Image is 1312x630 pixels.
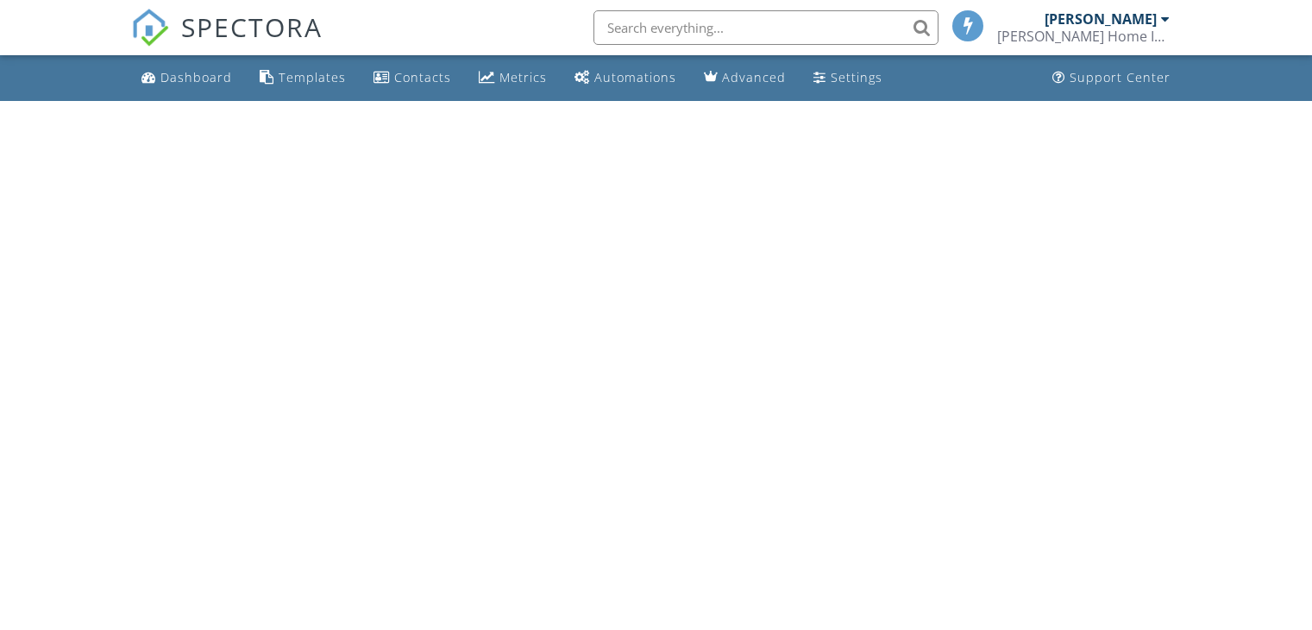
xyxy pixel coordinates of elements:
[499,69,547,85] div: Metrics
[160,69,232,85] div: Dashboard
[367,62,458,94] a: Contacts
[831,69,882,85] div: Settings
[279,69,346,85] div: Templates
[131,9,169,47] img: The Best Home Inspection Software - Spectora
[568,62,683,94] a: Automations (Basic)
[1045,10,1157,28] div: [PERSON_NAME]
[394,69,451,85] div: Contacts
[593,10,938,45] input: Search everything...
[997,28,1170,45] div: Talley Home Inspections, LLC
[807,62,889,94] a: Settings
[1070,69,1171,85] div: Support Center
[1045,62,1177,94] a: Support Center
[131,23,323,60] a: SPECTORA
[697,62,793,94] a: Advanced
[253,62,353,94] a: Templates
[181,9,323,45] span: SPECTORA
[594,69,676,85] div: Automations
[472,62,554,94] a: Metrics
[135,62,239,94] a: Dashboard
[722,69,786,85] div: Advanced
